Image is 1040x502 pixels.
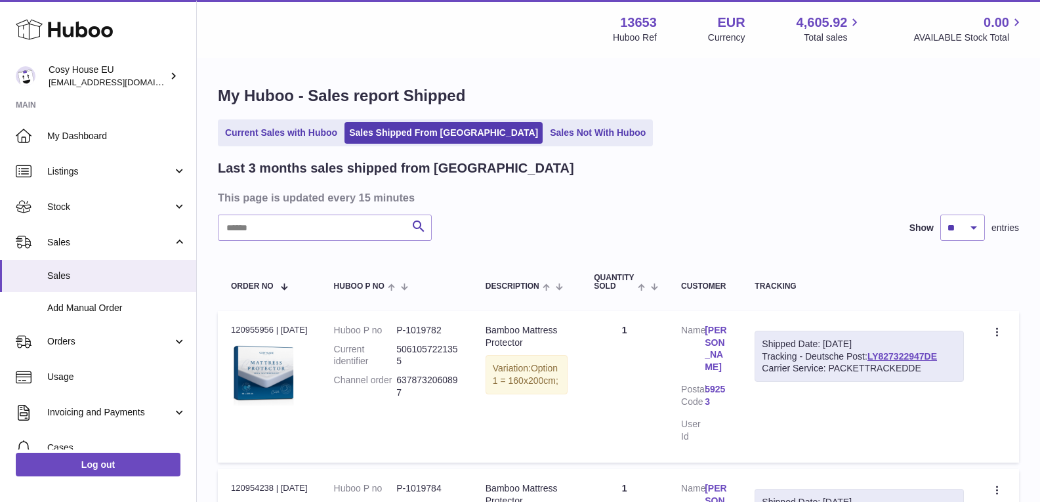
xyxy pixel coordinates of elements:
span: Sales [47,270,186,282]
span: Usage [47,371,186,383]
span: Order No [231,282,274,291]
span: AVAILABLE Stock Total [913,31,1024,44]
img: supplychain@cosyhouse.de [16,66,35,86]
span: Quantity Sold [594,274,634,291]
img: CH-EU_MP_90x200cm_IE.jpg [231,340,297,406]
div: Bamboo Mattress Protector [486,324,568,349]
span: Add Manual Order [47,302,186,314]
a: 59253 [705,383,728,408]
div: 120955956 | [DATE] [231,324,308,336]
span: Cases [47,442,186,454]
span: Huboo P no [334,282,385,291]
dt: Huboo P no [334,482,397,495]
dt: Name [681,324,705,377]
div: Cosy House EU [49,64,167,89]
dd: 6378732060897 [396,374,459,399]
dd: P-1019782 [396,324,459,337]
dt: User Id [681,418,705,443]
td: 1 [581,311,668,463]
dt: Postal Code [681,383,705,411]
dt: Channel order [334,374,397,399]
span: Sales [47,236,173,249]
a: LY827322947DE [867,351,937,362]
dt: Current identifier [334,343,397,368]
a: Current Sales with Huboo [220,122,342,144]
span: Orders [47,335,173,348]
a: Sales Not With Huboo [545,122,650,144]
dd: P-1019784 [396,482,459,495]
a: Sales Shipped From [GEOGRAPHIC_DATA] [344,122,543,144]
label: Show [909,222,934,234]
div: 120954238 | [DATE] [231,482,308,494]
dd: 5061057221355 [396,343,459,368]
div: Customer [681,282,728,291]
strong: EUR [717,14,745,31]
span: Stock [47,201,173,213]
span: Description [486,282,539,291]
h1: My Huboo - Sales report Shipped [218,85,1019,106]
span: My Dashboard [47,130,186,142]
a: 0.00 AVAILABLE Stock Total [913,14,1024,44]
span: 0.00 [984,14,1009,31]
span: Invoicing and Payments [47,406,173,419]
span: [EMAIL_ADDRESS][DOMAIN_NAME] [49,77,193,87]
dt: Huboo P no [334,324,397,337]
span: 4,605.92 [797,14,848,31]
div: Currency [708,31,745,44]
h3: This page is updated every 15 minutes [218,190,1016,205]
div: Tracking - Deutsche Post: [755,331,964,383]
div: Shipped Date: [DATE] [762,338,957,350]
div: Huboo Ref [613,31,657,44]
strong: 13653 [620,14,657,31]
a: 4,605.92 Total sales [797,14,863,44]
a: [PERSON_NAME] [705,324,728,374]
h2: Last 3 months sales shipped from [GEOGRAPHIC_DATA] [218,159,574,177]
div: Variation: [486,355,568,394]
span: Total sales [804,31,862,44]
span: Listings [47,165,173,178]
a: Log out [16,453,180,476]
div: Carrier Service: PACKETTRACKEDDE [762,362,957,375]
div: Tracking [755,282,964,291]
span: entries [991,222,1019,234]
